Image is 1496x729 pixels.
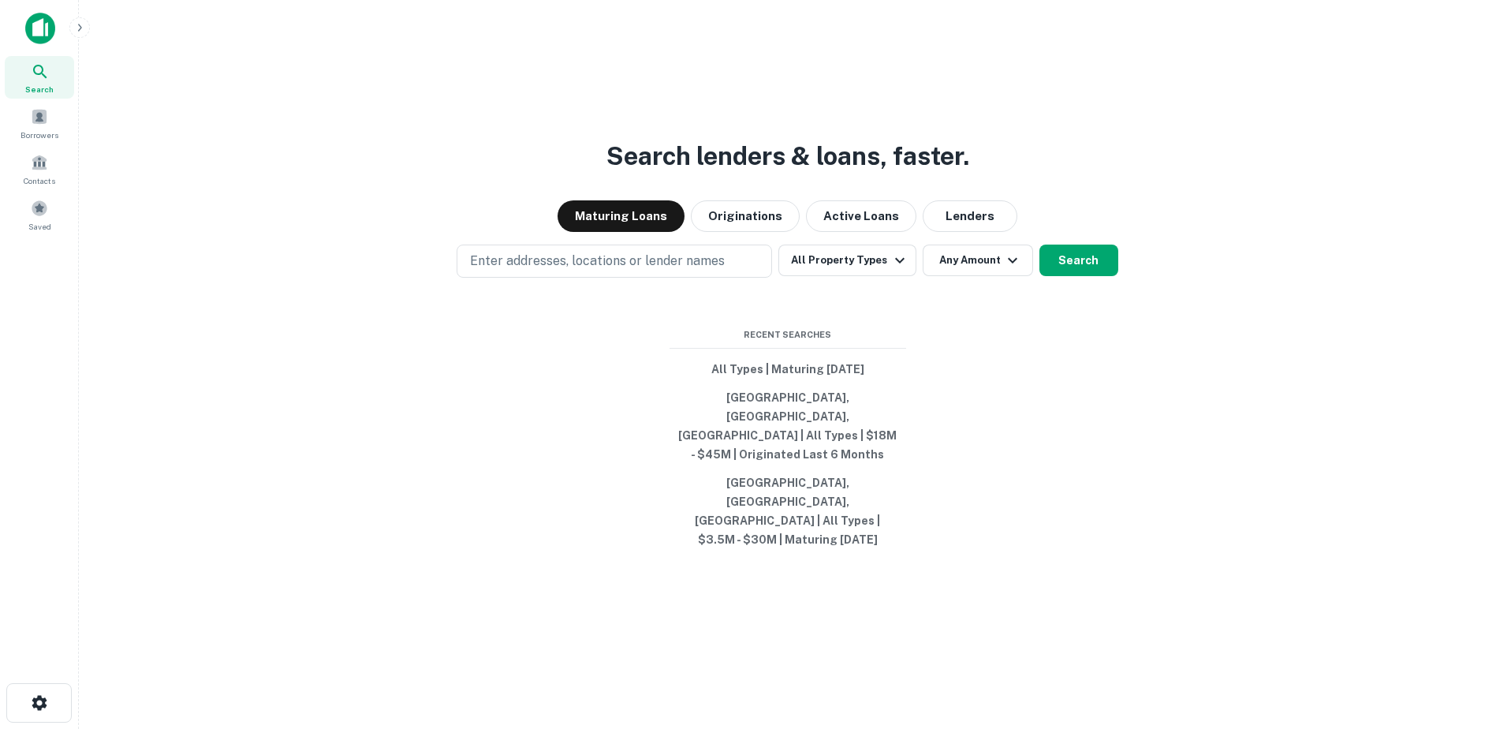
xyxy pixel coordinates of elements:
button: Lenders [923,200,1017,232]
p: Enter addresses, locations or lender names [470,252,725,271]
button: Originations [691,200,800,232]
a: Saved [5,193,74,236]
iframe: Chat Widget [1417,603,1496,679]
button: All Property Types [778,245,916,276]
button: All Types | Maturing [DATE] [670,355,906,383]
span: Recent Searches [670,328,906,342]
button: Search [1039,245,1118,276]
a: Borrowers [5,102,74,144]
button: Active Loans [806,200,916,232]
h3: Search lenders & loans, faster. [606,137,969,175]
img: capitalize-icon.png [25,13,55,44]
span: Borrowers [21,129,58,141]
button: [GEOGRAPHIC_DATA], [GEOGRAPHIC_DATA], [GEOGRAPHIC_DATA] | All Types | $3.5M - $30M | Maturing [DATE] [670,469,906,554]
span: Saved [28,220,51,233]
a: Contacts [5,148,74,190]
button: Any Amount [923,245,1033,276]
button: Enter addresses, locations or lender names [457,245,772,278]
button: [GEOGRAPHIC_DATA], [GEOGRAPHIC_DATA], [GEOGRAPHIC_DATA] | All Types | $18M - $45M | Originated La... [670,383,906,469]
a: Search [5,56,74,99]
span: Contacts [24,174,55,187]
button: Maturing Loans [558,200,685,232]
span: Search [25,83,54,95]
